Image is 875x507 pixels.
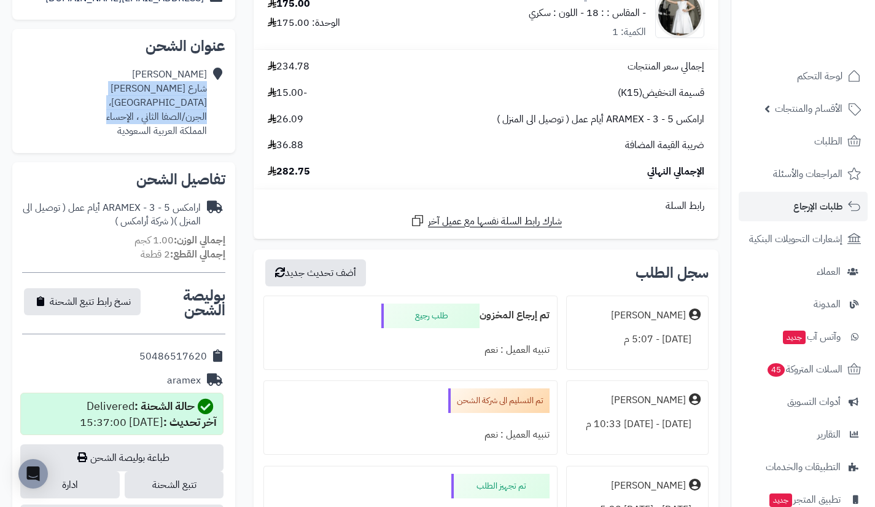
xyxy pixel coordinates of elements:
[271,423,549,447] div: تنبيه العميل : نعم
[739,387,868,417] a: أدوات التسويق
[268,112,303,127] span: 26.09
[22,39,225,53] h2: عنوان الشحن
[410,213,562,229] a: شارك رابط السلة نفسها مع عميل آخر
[817,426,841,443] span: التقارير
[769,493,792,507] span: جديد
[271,338,549,362] div: تنبيه العميل : نعم
[265,259,366,286] button: أضف تحديث جديد
[611,309,686,323] div: [PERSON_NAME]
[749,230,842,248] span: إشعارات التحويلات البنكية
[611,393,686,407] div: [PERSON_NAME]
[586,6,646,20] small: - المقاس : : 18
[791,20,863,46] img: logo-2.png
[739,452,868,482] a: التطبيقات والخدمات
[739,355,868,384] a: السلات المتروكة45
[80,398,217,430] div: Delivered [DATE] 15:37:00
[259,199,714,213] div: رابط السلة
[739,289,868,319] a: المدونة
[174,233,225,248] strong: إجمالي الوزن:
[787,393,841,411] span: أدوات التسويق
[574,328,701,352] div: [DATE] - 5:07 م
[739,61,868,91] a: لوحة التحكم
[611,479,686,493] div: [PERSON_NAME]
[782,328,841,345] span: وآتس آب
[448,388,550,413] div: تم التسليم الى شركة الشحن
[451,474,550,498] div: تم تجهيز الطلب
[739,257,868,286] a: العملاء
[636,265,709,280] h3: سجل الطلب
[739,192,868,221] a: طلبات الإرجاع
[268,60,309,74] span: 234.78
[139,350,207,364] div: 50486517620
[767,363,785,377] span: 45
[141,247,225,262] small: 2 قطعة
[163,414,217,430] strong: آخر تحديث :
[625,138,704,152] span: ضريبة القيمة المضافة
[739,159,868,189] a: المراجعات والأسئلة
[268,86,307,100] span: -15.00
[115,214,174,229] span: ( شركة أرامكس )
[428,214,562,229] span: شارك رابط السلة نفسها مع عميل آخر
[814,133,842,150] span: الطلبات
[125,471,224,498] a: تتبع الشحنة
[739,224,868,254] a: إشعارات التحويلات البنكية
[170,247,225,262] strong: إجمالي القطع:
[134,233,225,248] small: 1.00 كجم
[134,398,195,414] strong: حالة الشحنة :
[142,288,225,318] h2: بوليصة الشحن
[50,294,131,309] span: نسخ رابط تتبع الشحنة
[739,420,868,449] a: التقارير
[20,471,120,498] a: ادارة
[628,60,704,74] span: إجمالي سعر المنتجات
[22,68,207,138] div: [PERSON_NAME] شارع [PERSON_NAME][GEOGRAPHIC_DATA]، الجرن/الصفا الثاني ، الإحساء المملكة العربية ا...
[783,331,806,344] span: جديد
[574,412,701,436] div: [DATE] - [DATE] 10:33 م
[22,201,201,229] div: ارامكس ARAMEX - 3 - 5 أيام عمل ( توصيل الى المنزل )
[167,374,201,388] div: aramex
[612,25,646,39] div: الكمية: 1
[739,127,868,156] a: الطلبات
[766,458,841,476] span: التطبيقات والخدمات
[817,263,841,280] span: العملاء
[497,112,704,127] span: ارامكس ARAMEX - 3 - 5 أيام عمل ( توصيل الى المنزل )
[766,361,842,378] span: السلات المتروكة
[268,16,340,30] div: الوحدة: 175.00
[529,6,584,20] small: - اللون : سكري
[20,444,224,471] a: طباعة بوليصة الشحن
[480,308,550,323] b: تم إرجاع المخزون
[618,86,704,100] span: قسيمة التخفيض(K15)
[739,322,868,352] a: وآتس آبجديد
[773,165,842,183] span: المراجعات والأسئلة
[268,138,303,152] span: 36.88
[647,165,704,179] span: الإجمالي النهائي
[793,198,842,215] span: طلبات الإرجاع
[775,100,842,117] span: الأقسام والمنتجات
[22,172,225,187] h2: تفاصيل الشحن
[381,304,480,328] div: طلب رجيع
[268,165,310,179] span: 282.75
[24,288,141,315] button: نسخ رابط تتبع الشحنة
[797,68,842,85] span: لوحة التحكم
[18,459,48,489] div: Open Intercom Messenger
[814,296,841,313] span: المدونة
